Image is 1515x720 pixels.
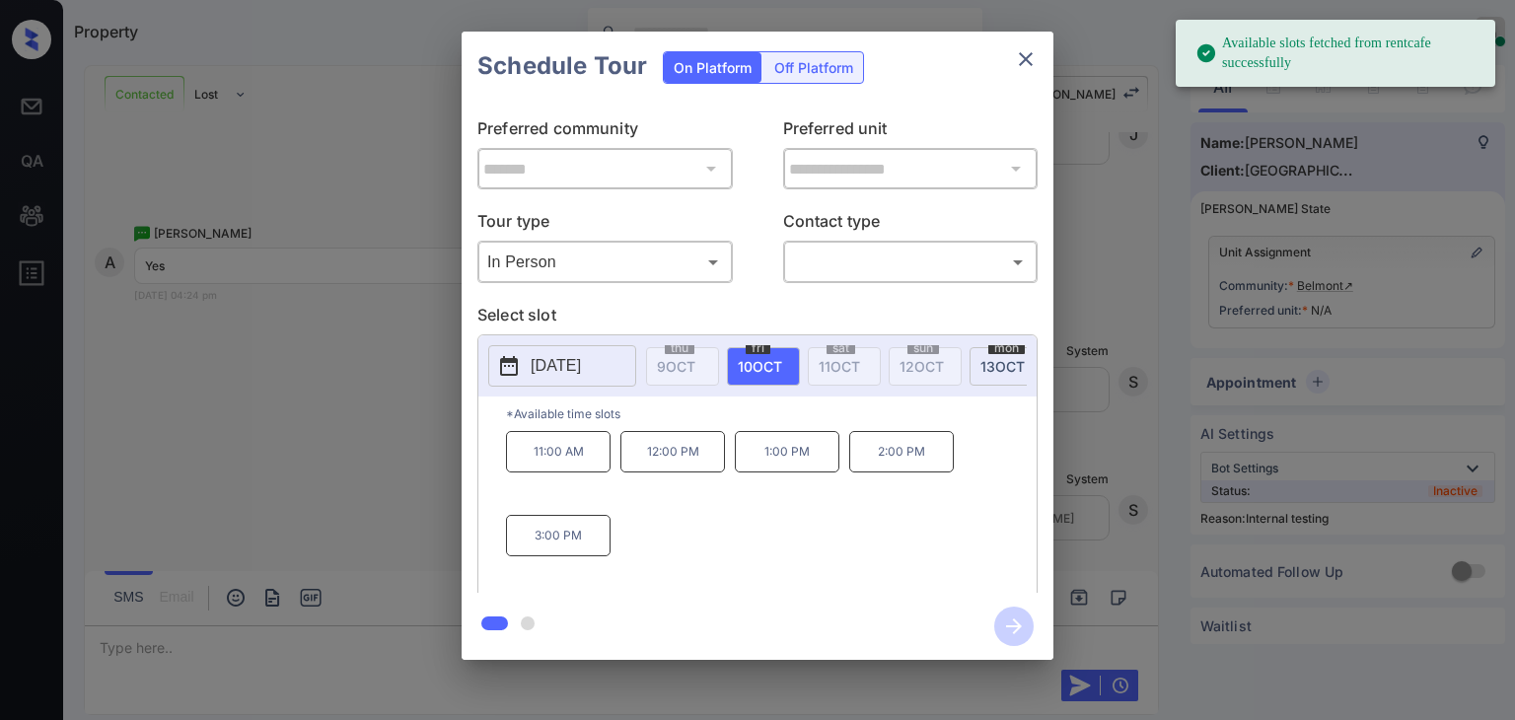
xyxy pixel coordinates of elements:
p: Tour type [477,209,733,241]
p: *Available time slots [506,396,1037,431]
div: Available slots fetched from rentcafe successfully [1195,26,1479,81]
h2: Schedule Tour [462,32,663,101]
p: Preferred unit [783,116,1039,148]
p: [DATE] [531,354,581,378]
p: Preferred community [477,116,733,148]
div: date-select [727,347,800,386]
div: In Person [482,246,728,278]
span: mon [988,342,1025,354]
p: Contact type [783,209,1039,241]
p: 2:00 PM [849,431,954,472]
p: 12:00 PM [620,431,725,472]
button: close [1006,39,1046,79]
span: 13 OCT [980,358,1025,375]
p: 3:00 PM [506,515,611,556]
p: 11:00 AM [506,431,611,472]
div: date-select [970,347,1043,386]
div: Off Platform [764,52,863,83]
p: 1:00 PM [735,431,839,472]
span: fri [746,342,770,354]
p: Select slot [477,303,1038,334]
span: 10 OCT [738,358,782,375]
div: On Platform [664,52,761,83]
button: [DATE] [488,345,636,387]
